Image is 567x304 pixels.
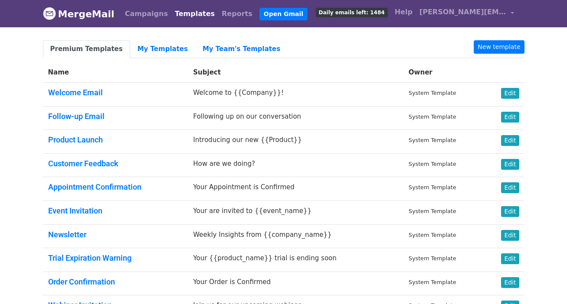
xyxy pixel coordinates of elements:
[409,184,456,191] small: System Template
[420,7,506,17] span: [PERSON_NAME][EMAIL_ADDRESS][DOMAIN_NAME]
[43,40,130,58] a: Premium Templates
[188,106,403,130] td: Following up on our conversation
[171,5,218,23] a: Templates
[48,206,102,215] a: Event Invitation
[48,277,115,286] a: Order Confirmation
[43,7,56,20] img: MergeMail logo
[474,40,524,54] a: New template
[48,253,131,262] a: Trial Expiration Warning
[218,5,256,23] a: Reports
[48,112,105,121] a: Follow-up Email
[409,208,456,214] small: System Template
[43,5,115,23] a: MergeMail
[501,135,519,146] a: Edit
[409,161,456,167] small: System Template
[501,277,519,288] a: Edit
[121,5,171,23] a: Campaigns
[409,232,456,238] small: System Template
[391,3,416,21] a: Help
[501,253,519,264] a: Edit
[409,255,456,262] small: System Template
[48,182,141,191] a: Appointment Confirmation
[48,88,103,97] a: Welcome Email
[48,135,103,144] a: Product Launch
[130,40,195,58] a: My Templates
[48,230,86,239] a: Newsletter
[409,137,456,143] small: System Template
[501,230,519,241] a: Edit
[188,130,403,154] td: Introducing our new {{Product}}
[188,272,403,295] td: Your Order is Confirmed
[403,62,485,83] th: Owner
[43,62,188,83] th: Name
[48,159,118,168] a: Customer Feedback
[501,88,519,99] a: Edit
[259,8,308,20] a: Open Gmail
[316,8,388,17] span: Daily emails left: 1484
[501,182,519,193] a: Edit
[188,153,403,177] td: How are we doing?
[188,224,403,248] td: Weekly Insights from {{company_name}}
[188,248,403,272] td: Your {{product_name}} trial is ending soon
[501,159,519,170] a: Edit
[501,112,519,123] a: Edit
[409,113,456,120] small: System Template
[195,40,288,58] a: My Team's Templates
[188,201,403,224] td: Your are invited to {{event_name}}
[501,206,519,217] a: Edit
[312,3,391,21] a: Daily emails left: 1484
[416,3,518,24] a: [PERSON_NAME][EMAIL_ADDRESS][DOMAIN_NAME]
[409,279,456,285] small: System Template
[188,177,403,201] td: Your Appointment is Confirmed
[409,90,456,96] small: System Template
[188,62,403,83] th: Subject
[188,83,403,107] td: Welcome to {{Company}}!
